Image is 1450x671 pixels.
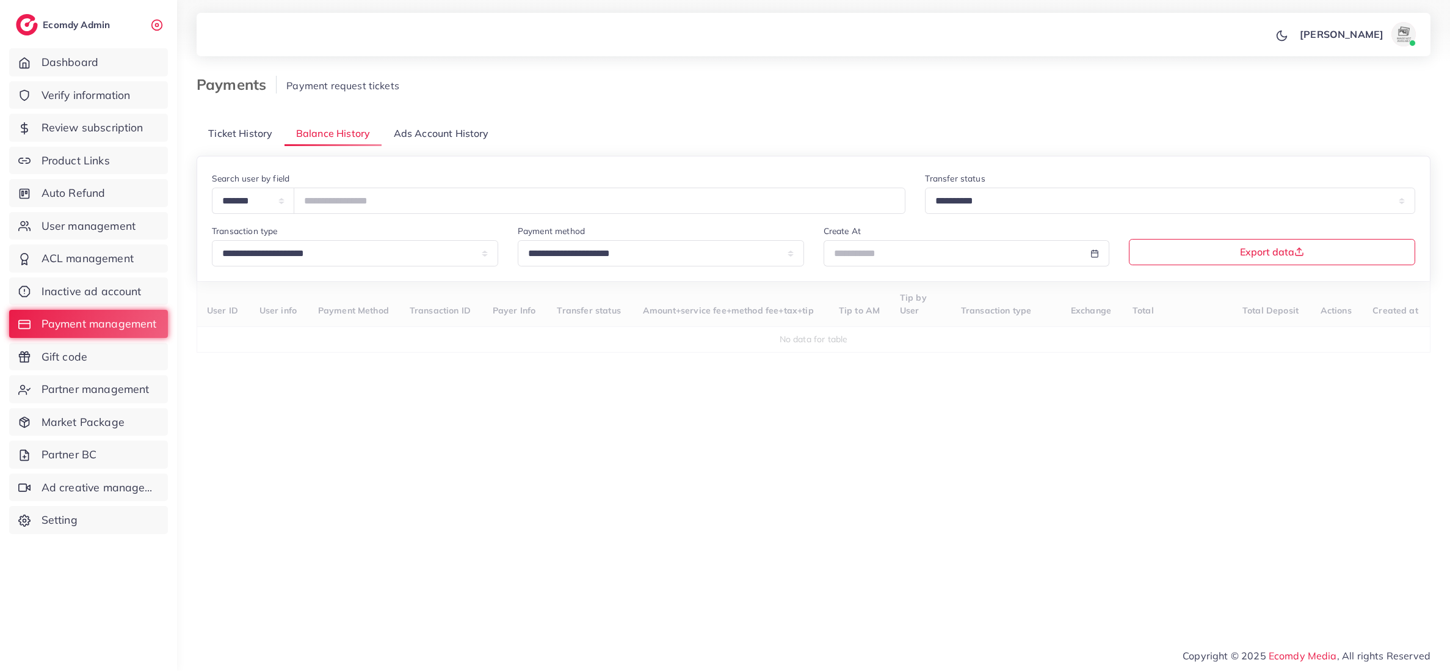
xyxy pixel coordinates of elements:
span: Auto Refund [42,185,106,201]
a: Setting [9,506,168,534]
span: Market Package [42,414,125,430]
span: Partner BC [42,447,97,463]
label: Transfer status [925,172,985,185]
a: Market Package [9,408,168,436]
label: Search user by field [212,172,289,185]
span: Copyright © 2025 [1183,648,1430,663]
a: User management [9,212,168,240]
a: Ad creative management [9,474,168,502]
span: Balance History [296,127,370,141]
a: Partner BC [9,441,168,469]
a: Dashboard [9,48,168,76]
span: Inactive ad account [42,284,142,299]
a: Payment management [9,310,168,338]
a: Gift code [9,343,168,371]
p: [PERSON_NAME] [1300,27,1383,42]
a: logoEcomdy Admin [16,14,113,35]
span: Gift code [42,349,87,365]
h3: Payments [197,76,277,94]
a: Auto Refund [9,179,168,207]
span: Verify information [42,87,131,103]
span: Review subscription [42,120,143,136]
label: Payment method [518,225,585,237]
button: Export data [1129,239,1415,265]
a: Review subscription [9,114,168,142]
label: Create At [824,225,861,237]
img: logo [16,14,38,35]
span: User management [42,218,136,234]
a: Inactive ad account [9,277,168,306]
img: avatar [1391,22,1416,46]
span: Dashboard [42,54,98,70]
label: Transaction type [212,225,278,237]
a: Verify information [9,81,168,109]
span: Payment management [42,316,157,332]
h2: Ecomdy Admin [43,19,113,31]
a: Ecomdy Media [1269,650,1337,662]
a: Partner management [9,375,168,403]
a: Product Links [9,147,168,175]
span: Ad creative management [42,480,159,496]
span: ACL management [42,251,134,266]
span: Export data [1240,247,1304,257]
span: Payment request tickets [286,79,399,92]
a: ACL management [9,244,168,273]
span: Partner management [42,381,150,397]
span: , All rights Reserved [1337,648,1430,663]
span: Ticket History [208,127,272,141]
span: Ads Account History [394,127,489,141]
span: Product Links [42,153,110,169]
a: [PERSON_NAME]avatar [1293,22,1421,46]
span: Setting [42,512,78,528]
